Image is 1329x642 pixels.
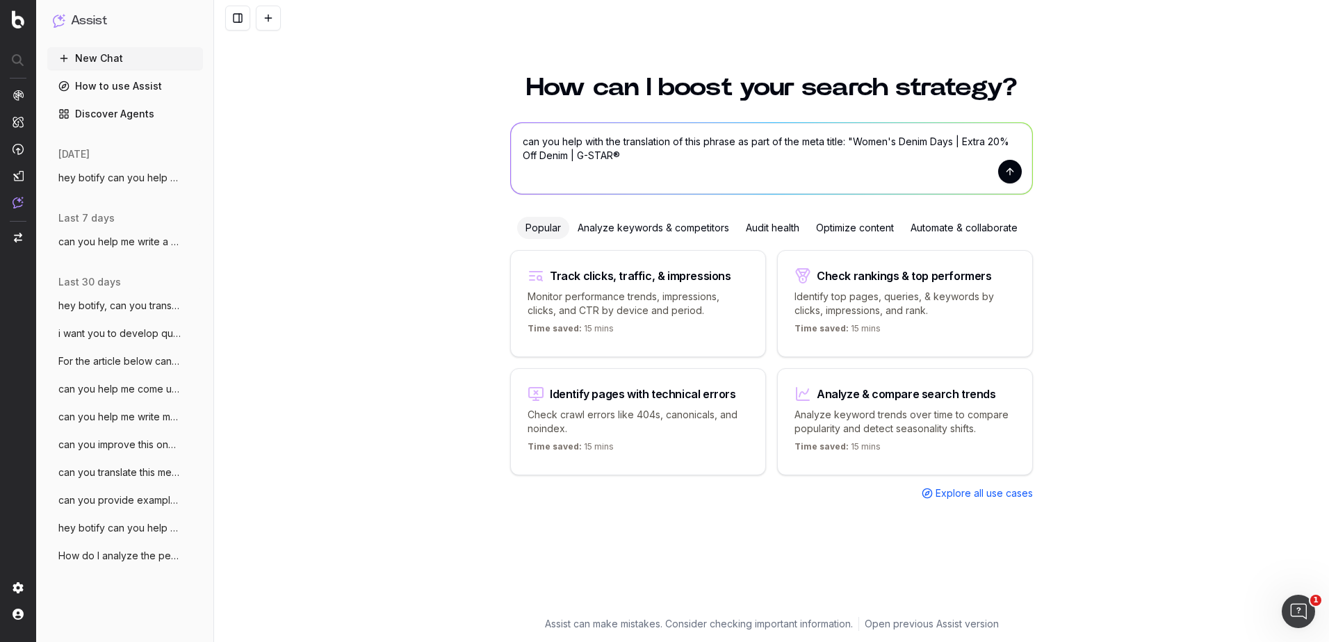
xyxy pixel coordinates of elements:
[794,441,849,452] span: Time saved:
[47,295,203,317] button: hey botify, can you translate the follow
[817,270,992,281] div: Check rankings & top performers
[47,406,203,428] button: can you help me write meta title and met
[511,123,1032,194] textarea: can you help with the translation of this phrase as part of the meta title: "Women's Denim Days |...
[13,90,24,101] img: Analytics
[922,486,1033,500] a: Explore all use cases
[528,408,749,436] p: Check crawl errors like 404s, canonicals, and noindex.
[47,517,203,539] button: hey botify can you help me translate thi
[865,617,999,631] a: Open previous Assist version
[47,350,203,372] button: For the article below can you come up wi
[47,489,203,511] button: can you provide examples or suggestions
[58,171,181,185] span: hey botify can you help me with this fre
[936,486,1033,500] span: Explore all use cases
[12,10,24,28] img: Botify logo
[47,378,203,400] button: can you help me come up with a suitable
[569,217,737,239] div: Analyze keywords & competitors
[58,211,115,225] span: last 7 days
[528,323,582,334] span: Time saved:
[510,75,1033,100] h1: How can I boost your search strategy?
[550,388,736,400] div: Identify pages with technical errors
[794,441,881,458] p: 15 mins
[794,408,1016,436] p: Analyze keyword trends over time to compare popularity and detect seasonality shifts.
[550,270,731,281] div: Track clicks, traffic, & impressions
[528,290,749,318] p: Monitor performance trends, impressions, clicks, and CTR by device and period.
[58,521,181,535] span: hey botify can you help me translate thi
[1310,595,1321,606] span: 1
[58,147,90,161] span: [DATE]
[53,14,65,27] img: Assist
[58,275,121,289] span: last 30 days
[14,233,22,242] img: Switch project
[794,290,1016,318] p: Identify top pages, queries, & keywords by clicks, impressions, and rank.
[47,167,203,189] button: hey botify can you help me with this fre
[528,441,582,452] span: Time saved:
[58,327,181,340] span: i want you to develop quests for a quiz
[47,103,203,125] a: Discover Agents
[47,461,203,484] button: can you translate this meta title and de
[13,609,24,620] img: My account
[58,549,181,563] span: How do I analyze the performance of cert
[47,545,203,567] button: How do I analyze the performance of cert
[1282,595,1315,628] iframe: Intercom live chat
[517,217,569,239] div: Popular
[58,493,181,507] span: can you provide examples or suggestions
[808,217,902,239] div: Optimize content
[58,354,181,368] span: For the article below can you come up wi
[528,441,614,458] p: 15 mins
[47,231,203,253] button: can you help me write a story related to
[13,582,24,593] img: Setting
[47,434,203,456] button: can you improve this onpage copy text fo
[794,323,849,334] span: Time saved:
[47,47,203,69] button: New Chat
[58,382,181,396] span: can you help me come up with a suitable
[58,466,181,479] span: can you translate this meta title and de
[71,11,107,31] h1: Assist
[817,388,996,400] div: Analyze & compare search trends
[528,323,614,340] p: 15 mins
[47,75,203,97] a: How to use Assist
[13,197,24,208] img: Assist
[58,235,181,249] span: can you help me write a story related to
[53,11,197,31] button: Assist
[737,217,808,239] div: Audit health
[13,170,24,181] img: Studio
[545,617,853,631] p: Assist can make mistakes. Consider checking important information.
[58,438,181,452] span: can you improve this onpage copy text fo
[794,323,881,340] p: 15 mins
[47,322,203,345] button: i want you to develop quests for a quiz
[13,116,24,128] img: Intelligence
[58,410,181,424] span: can you help me write meta title and met
[13,143,24,155] img: Activation
[58,299,181,313] span: hey botify, can you translate the follow
[902,217,1026,239] div: Automate & collaborate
